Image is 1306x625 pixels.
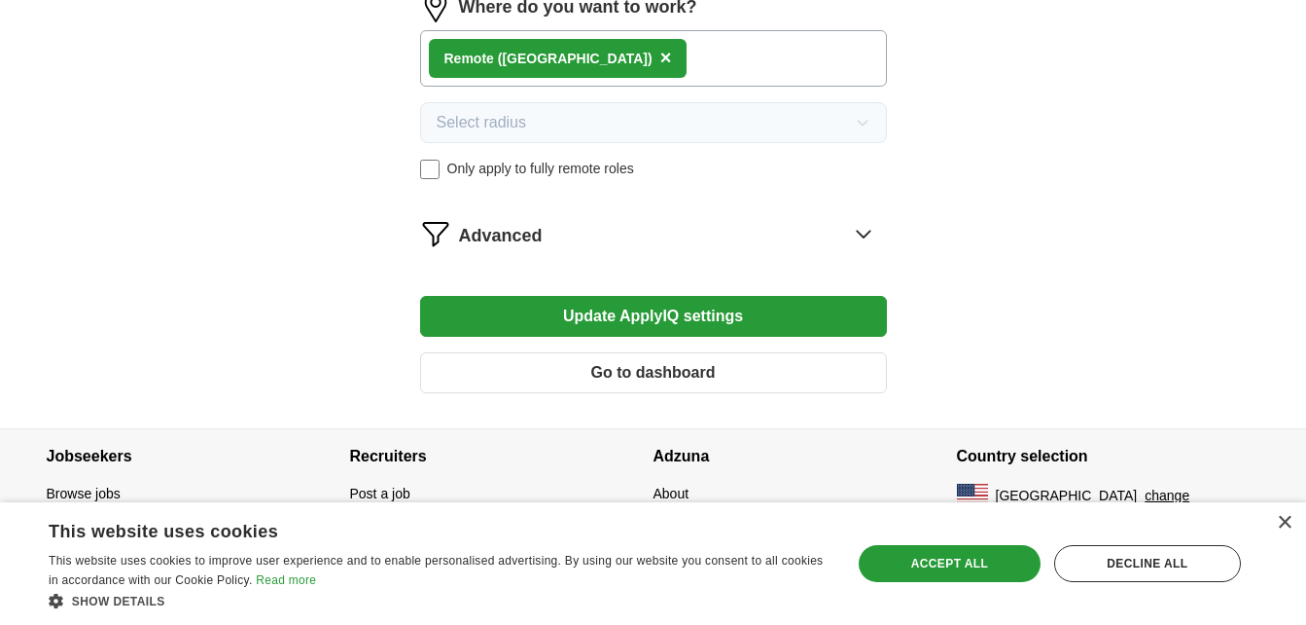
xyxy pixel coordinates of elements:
input: Only apply to fully remote roles [420,160,440,179]
div: Show details [49,591,828,610]
button: × [660,44,672,73]
img: US flag [957,484,988,507]
span: Show details [72,595,165,608]
a: About [653,486,689,501]
div: Accept all [859,545,1041,582]
div: Decline all [1054,545,1241,582]
span: Only apply to fully remote roles [447,159,634,179]
span: This website uses cookies to improve user experience and to enable personalised advertising. By u... [49,554,823,587]
span: Select radius [437,111,527,134]
button: Go to dashboard [420,352,887,393]
button: Select radius [420,102,887,143]
h4: Country selection [957,429,1260,484]
span: × [660,47,672,68]
div: Close [1277,516,1291,531]
div: This website uses cookies [49,514,779,543]
a: Browse jobs [47,486,121,501]
button: change [1145,486,1189,506]
a: Read more, opens a new window [256,573,316,587]
a: Post a job [350,486,410,501]
img: filter [420,218,451,249]
button: Update ApplyIQ settings [420,296,887,337]
div: Remote ([GEOGRAPHIC_DATA]) [444,49,653,69]
span: [GEOGRAPHIC_DATA] [996,486,1138,506]
span: Advanced [459,223,543,249]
